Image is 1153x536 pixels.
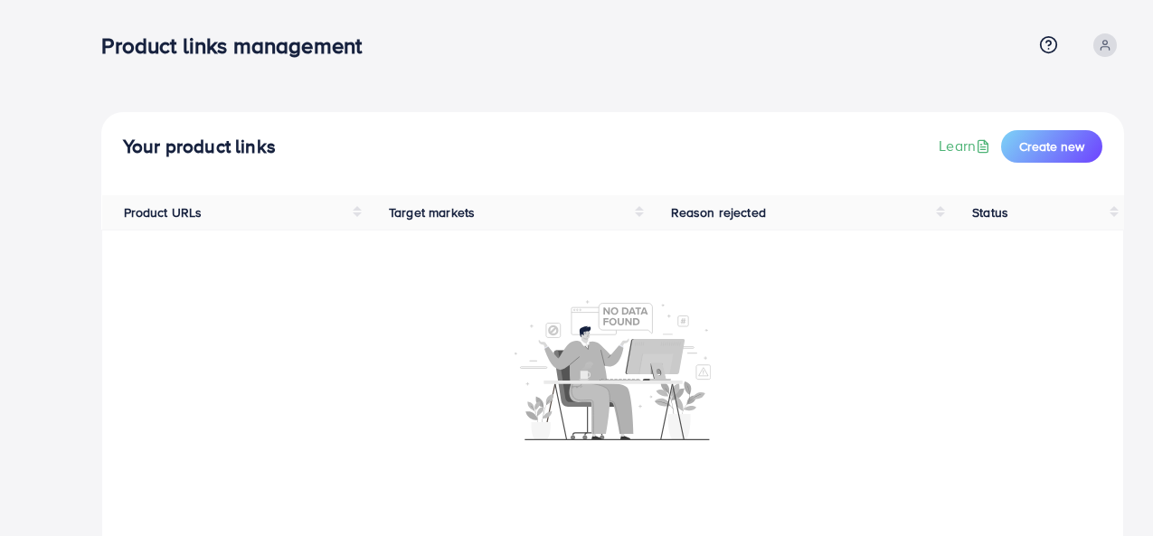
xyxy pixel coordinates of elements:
span: Status [972,203,1008,221]
a: Learn [939,136,994,156]
span: Product URLs [124,203,203,221]
h3: Product links management [101,33,376,59]
button: Create new [1001,130,1102,163]
img: No account [515,298,712,440]
span: Target markets [389,203,475,221]
span: Create new [1019,137,1084,155]
h4: Your product links [123,136,276,158]
span: Reason rejected [671,203,766,221]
